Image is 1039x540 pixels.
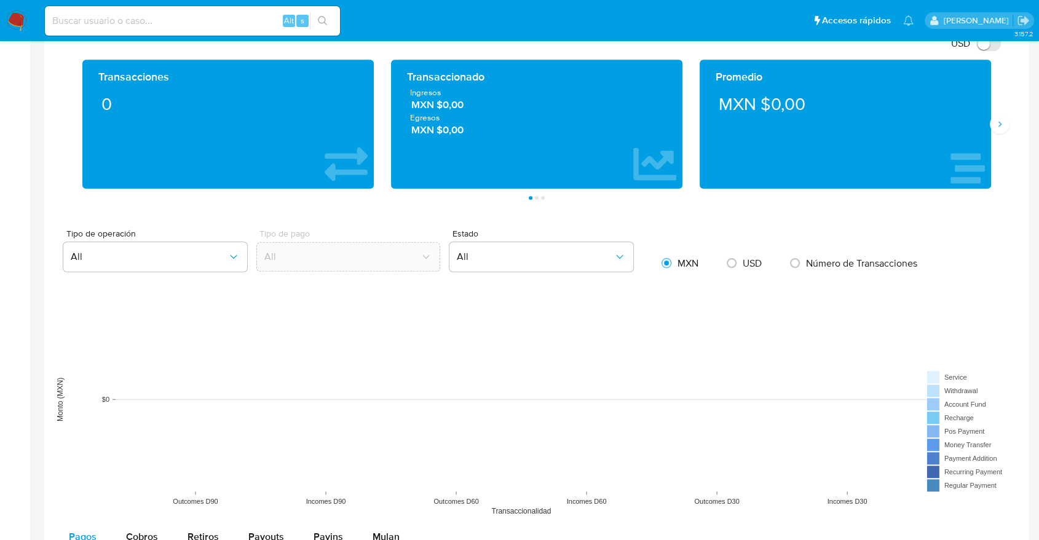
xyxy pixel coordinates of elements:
span: Accesos rápidos [822,14,891,27]
input: Buscar usuario o caso... [45,13,340,29]
a: Salir [1017,14,1030,27]
a: Notificaciones [903,15,914,26]
button: search-icon [310,12,335,29]
span: Alt [284,15,294,26]
span: s [301,15,304,26]
span: 3.157.2 [1014,29,1033,39]
p: juan.tosini@mercadolibre.com [943,15,1013,26]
